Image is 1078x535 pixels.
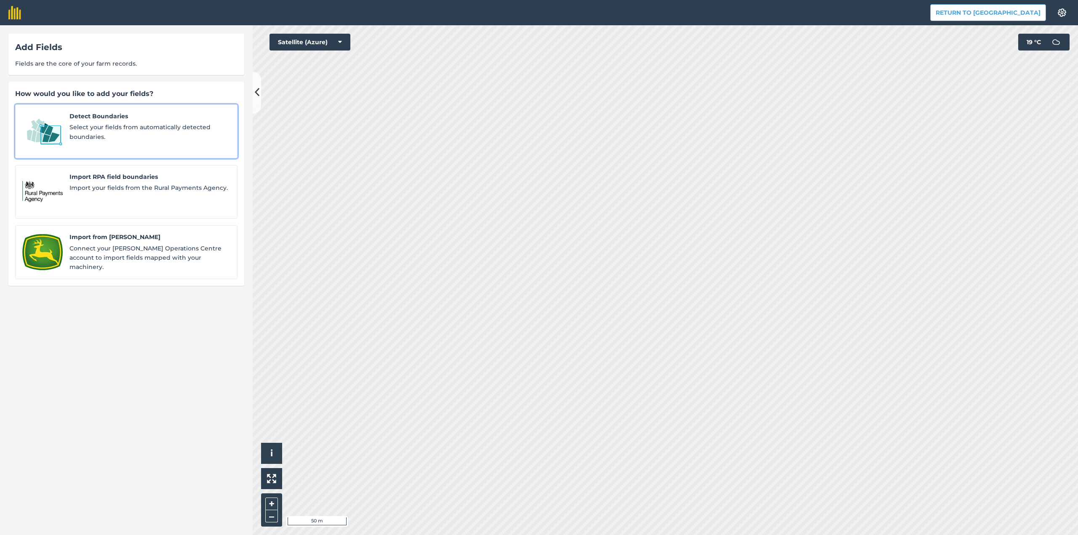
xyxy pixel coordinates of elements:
button: i [261,443,282,464]
span: 19 ° C [1027,34,1041,51]
img: A cog icon [1057,8,1067,17]
div: Add Fields [15,40,237,54]
button: Satellite (Azure) [269,34,350,51]
a: Import RPA field boundariesImport RPA field boundariesImport your fields from the Rural Payments ... [15,165,237,219]
div: How would you like to add your fields? [15,88,237,99]
span: Import from [PERSON_NAME] [69,232,230,242]
span: Detect Boundaries [69,112,230,121]
span: Import your fields from the Rural Payments Agency. [69,183,230,192]
a: Import from John DeereImport from [PERSON_NAME]Connect your [PERSON_NAME] Operations Centre accou... [15,225,237,279]
a: Detect BoundariesDetect BoundariesSelect your fields from automatically detected boundaries. [15,104,237,158]
span: Select your fields from automatically detected boundaries. [69,122,230,141]
span: Connect your [PERSON_NAME] Operations Centre account to import fields mapped with your machinery. [69,244,230,272]
img: Detect Boundaries [22,112,63,151]
img: Import from John Deere [22,232,63,272]
img: svg+xml;base64,PD94bWwgdmVyc2lvbj0iMS4wIiBlbmNvZGluZz0idXRmLTgiPz4KPCEtLSBHZW5lcmF0b3I6IEFkb2JlIE... [1048,34,1065,51]
button: – [265,510,278,522]
button: 19 °C [1018,34,1070,51]
span: i [270,448,273,458]
span: Import RPA field boundaries [69,172,230,181]
img: fieldmargin Logo [8,6,21,19]
img: Import RPA field boundaries [22,172,63,212]
img: Four arrows, one pointing top left, one top right, one bottom right and the last bottom left [267,474,276,483]
span: Fields are the core of your farm records. [15,59,237,68]
button: Return to [GEOGRAPHIC_DATA] [930,4,1046,21]
button: + [265,498,278,510]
